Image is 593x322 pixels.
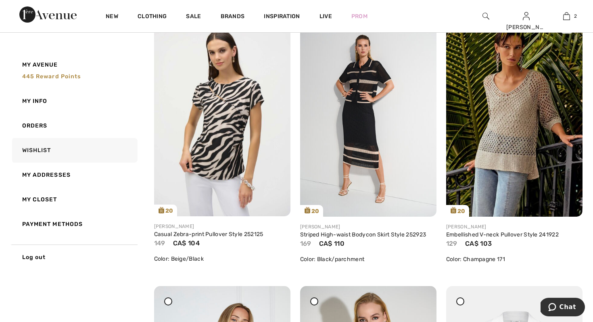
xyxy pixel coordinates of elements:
a: 20 [446,12,583,217]
a: Prom [351,12,367,21]
a: Clothing [138,13,167,21]
a: Payment Methods [10,212,138,236]
span: CA$ 110 [319,240,345,247]
span: My Avenue [22,61,58,69]
div: Share [528,182,576,211]
img: My Info [523,11,530,21]
a: Sale [186,13,201,21]
a: Embellished V-neck Pullover Style 241922 [446,231,559,238]
a: Wishlist [10,138,138,163]
img: joseph-ribkoff-tops-beige-black_252125_1_ff74_search.jpg [154,12,290,216]
a: My Info [10,89,138,113]
div: [PERSON_NAME] [446,223,583,230]
span: CA$ 104 [173,239,200,247]
span: 445 Reward points [22,73,81,80]
img: My Bag [563,11,570,21]
img: joseph-ribkoff-tops-champagne-171_2419224_3f1e_search.jpg [446,12,583,217]
a: Brands [221,13,245,21]
span: 129 [446,240,457,247]
div: Color: Black/parchment [300,255,436,263]
span: 169 [300,240,311,247]
a: Log out [10,245,138,270]
div: Color: Beige/Black [154,255,290,263]
a: Orders [10,113,138,138]
img: search the website [482,11,489,21]
div: [PERSON_NAME] [300,223,436,230]
img: 1ère Avenue [19,6,77,23]
span: Inspiration [264,13,300,21]
div: Color: Champagne 171 [446,255,583,263]
a: 20 [154,12,290,216]
div: [PERSON_NAME] [154,223,290,230]
iframe: Opens a widget where you can chat to one of our agents [541,298,585,318]
span: CA$ 103 [465,240,492,247]
a: Sign In [523,12,530,20]
a: Live [319,12,332,21]
span: 149 [154,239,165,247]
a: My Addresses [10,163,138,187]
span: 2 [574,13,577,20]
img: joseph-ribkoff-skirts-black-parchment_252923_1_269b_search.jpg [300,12,436,217]
a: My Closet [10,187,138,212]
a: Casual Zebra-print Pullover Style 252125 [154,231,263,238]
a: 20 [300,12,436,217]
div: [PERSON_NAME] [506,23,546,31]
a: Striped High-waist Bodycon Skirt Style 252923 [300,231,426,238]
a: 2 [547,11,586,21]
a: New [106,13,118,21]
